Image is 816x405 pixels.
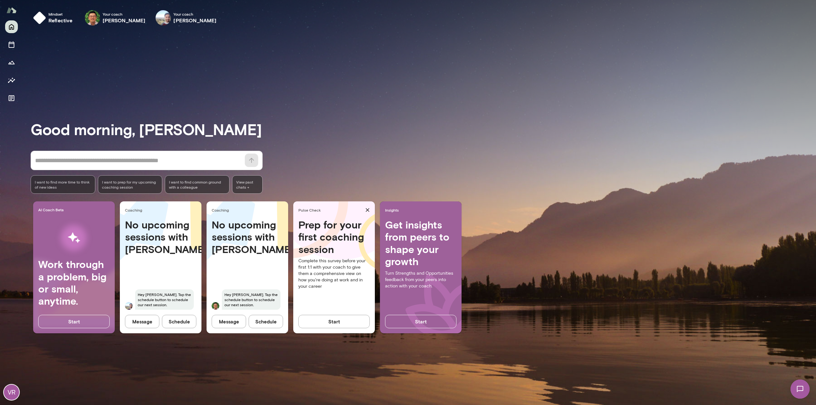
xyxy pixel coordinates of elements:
span: Insights [385,207,459,213]
div: Brandon ChinnYour coach[PERSON_NAME] [80,8,150,28]
span: Pulse Check [298,207,363,213]
button: Start [298,315,370,328]
span: Coaching [212,207,286,213]
span: AI Coach Beta [38,207,112,212]
span: View past chats -> [232,175,263,194]
button: Schedule [162,315,196,328]
p: Complete this survey before your first 1:1 with your coach to give them a comprehensive view on h... [298,258,370,290]
div: VR [4,385,19,400]
span: Hey [PERSON_NAME]. Tap the schedule button to schedule our next session. [222,289,280,310]
button: Home [5,20,18,33]
h6: reflective [48,17,73,24]
button: Sessions [5,38,18,51]
h3: Good morning, [PERSON_NAME] [31,120,816,138]
button: Insights [5,74,18,87]
div: I want to find common ground with a colleague [165,175,229,194]
span: I want to prep for my upcoming coaching session [102,179,158,190]
div: I want to prep for my upcoming coaching session [98,175,163,194]
div: I want to find more time to think of new ideas [31,175,95,194]
h4: Work through a problem, big or small, anytime. [38,258,110,307]
img: Mento [6,4,17,16]
span: Mindset [48,11,73,17]
span: I want to find common ground with a colleague [169,179,225,190]
img: Brandon Chinn [85,10,100,25]
p: Turn Strengths and Opportunities feedback from your peers into action with your coach. [385,270,456,289]
span: Your coach [103,11,146,17]
h4: Get insights from peers to shape your growth [385,219,456,268]
span: Your coach [173,11,216,17]
button: Growth Plan [5,56,18,69]
div: Vipin HegdeYour coach[PERSON_NAME] [151,8,221,28]
button: Schedule [249,315,283,328]
button: Start [38,315,110,328]
button: Start [385,315,456,328]
h6: [PERSON_NAME] [103,17,146,24]
span: Hey [PERSON_NAME]. Tap the schedule button to schedule our next session. [135,289,194,310]
button: Message [212,315,246,328]
img: Vipin Hegde Hegde [125,302,133,310]
img: mindset [33,11,46,24]
span: I want to find more time to think of new ideas [35,179,91,190]
h4: No upcoming sessions with [PERSON_NAME] [212,219,283,255]
h4: No upcoming sessions with [PERSON_NAME] [125,219,196,255]
img: AI Workflows [46,218,102,258]
h4: Prep for your first coaching session [298,219,370,255]
button: Mindsetreflective [31,8,78,28]
button: Message [125,315,159,328]
h6: [PERSON_NAME] [173,17,216,24]
img: Vipin Hegde [156,10,171,25]
img: Brandon Chinn Chinn [212,302,219,310]
span: Coaching [125,207,199,213]
button: Documents [5,92,18,105]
